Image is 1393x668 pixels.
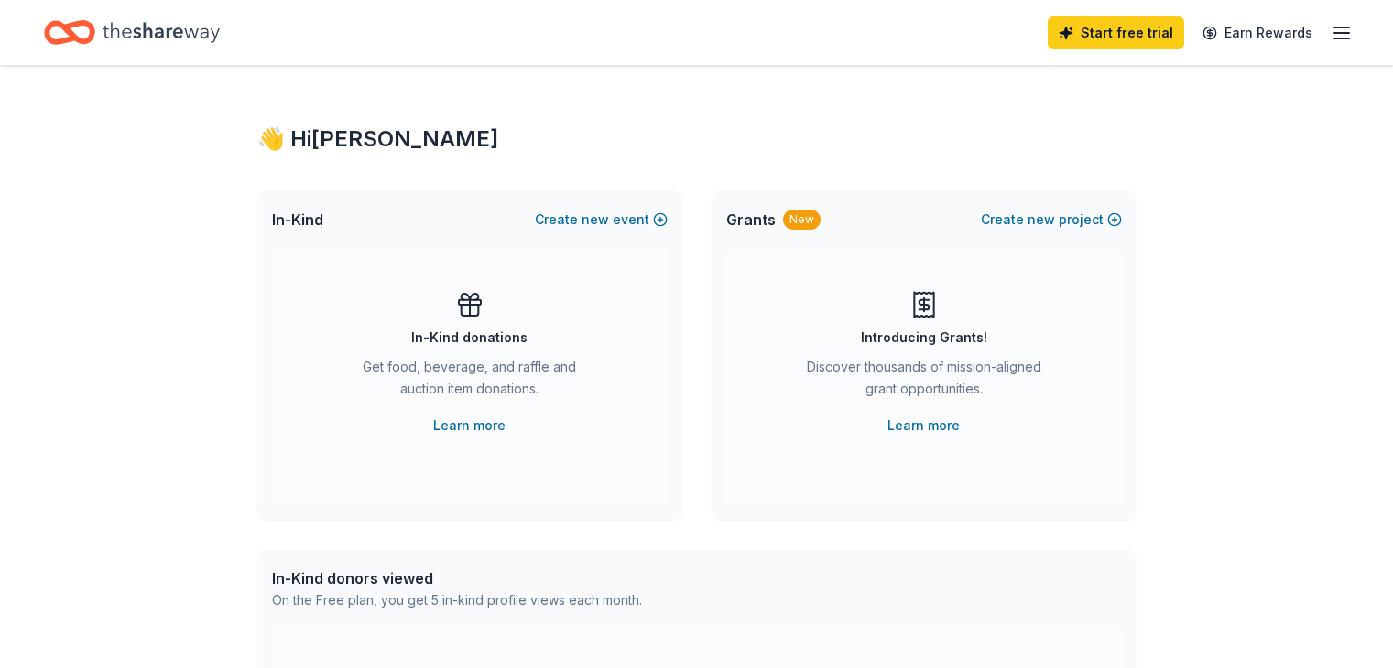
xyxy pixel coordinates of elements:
[582,209,609,231] span: new
[272,589,642,611] div: On the Free plan, you get 5 in-kind profile views each month.
[345,356,594,407] div: Get food, beverage, and raffle and auction item donations.
[783,210,821,230] div: New
[1048,16,1184,49] a: Start free trial
[433,415,506,436] a: Learn more
[800,356,1049,407] div: Discover thousands of mission-aligned grant opportunities.
[272,567,642,589] div: In-Kind donors viewed
[44,11,220,54] a: Home
[535,209,668,231] button: Createnewevent
[411,327,528,349] div: In-Kind donations
[887,415,960,436] a: Learn more
[1192,16,1323,49] a: Earn Rewards
[726,209,776,231] span: Grants
[257,124,1137,154] div: 👋 Hi [PERSON_NAME]
[1028,209,1055,231] span: new
[861,327,987,349] div: Introducing Grants!
[272,209,323,231] span: In-Kind
[981,209,1122,231] button: Createnewproject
